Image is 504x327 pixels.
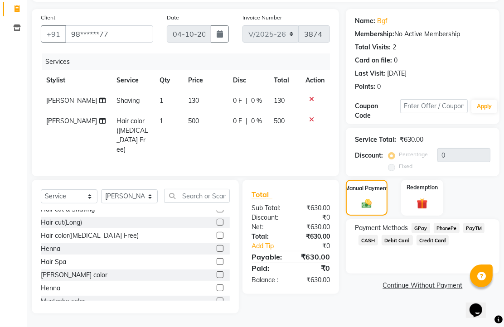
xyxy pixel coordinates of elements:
span: Total [252,190,272,199]
span: Hair color([MEDICAL_DATA] Free) [116,117,148,154]
img: _cash.svg [359,198,375,210]
div: Balance : [245,275,291,285]
div: 2 [393,43,396,52]
th: Disc [228,70,268,91]
span: PhonePe [434,223,460,233]
span: | [246,96,247,106]
div: Hair color([MEDICAL_DATA] Free) [41,231,139,240]
div: Membership: [355,29,394,39]
div: [DATE] [387,69,407,78]
th: Total [268,70,300,91]
span: 0 % [251,96,262,106]
div: Services [42,53,337,70]
div: ₹630.00 [291,232,337,241]
div: ₹630.00 [400,135,423,144]
div: Discount: [245,213,291,222]
div: ₹0 [291,263,337,274]
span: [PERSON_NAME] [46,96,97,105]
button: +91 [41,25,66,43]
span: 1 [160,117,163,125]
div: Service Total: [355,135,396,144]
div: ₹630.00 [291,222,337,232]
span: PayTM [463,223,485,233]
span: | [246,116,247,126]
span: [PERSON_NAME] [46,117,97,125]
th: Qty [154,70,183,91]
div: ₹0 [298,241,337,251]
div: Payable: [245,251,291,262]
th: Stylist [41,70,111,91]
div: ₹630.00 [291,275,337,285]
div: 0 [377,82,381,91]
div: ₹630.00 [291,251,337,262]
span: 1 [160,96,163,105]
th: Service [111,70,155,91]
div: Total Visits: [355,43,391,52]
span: CASH [359,235,378,245]
span: 0 F [233,96,242,106]
div: 0 [394,56,397,65]
div: Net: [245,222,291,232]
span: Debit Card [382,235,413,245]
div: ₹630.00 [291,203,337,213]
div: Mustache color [41,297,85,306]
th: Action [300,70,330,91]
label: Invoice Number [242,14,282,22]
div: [PERSON_NAME] color [41,270,107,280]
input: Search by Name/Mobile/Email/Code [65,25,153,43]
label: Fixed [399,162,412,170]
th: Price [183,70,228,91]
span: Payment Methods [355,223,408,233]
span: 130 [189,96,199,105]
span: 500 [189,117,199,125]
label: Percentage [399,150,428,159]
button: Apply [471,100,497,113]
label: Redemption [407,183,438,192]
a: Add Tip [245,241,298,251]
label: Date [167,14,179,22]
span: Shaving [116,96,140,105]
div: Sub Total: [245,203,291,213]
div: Total: [245,232,291,241]
div: No Active Membership [355,29,490,39]
span: Credit Card [417,235,449,245]
span: 0 % [251,116,262,126]
span: 500 [274,117,285,125]
div: ₹0 [291,213,337,222]
div: Hair Spa [41,257,66,267]
div: Henna [41,244,60,254]
div: Last Visit: [355,69,385,78]
div: Paid: [245,263,291,274]
a: Continue Without Payment [348,281,498,290]
span: 130 [274,96,285,105]
div: Card on file: [355,56,392,65]
span: GPay [412,223,430,233]
input: Enter Offer / Coupon Code [400,99,468,113]
a: Bgf [377,16,388,26]
iframe: chat widget [466,291,495,318]
img: _gift.svg [413,197,431,211]
div: Points: [355,82,375,91]
span: 0 F [233,116,242,126]
label: Manual Payment [345,184,388,192]
div: Hair cut(Long) [41,218,82,227]
label: Client [41,14,55,22]
div: Discount: [355,151,383,160]
input: Search or Scan [165,189,230,203]
div: Coupon Code [355,101,400,120]
div: Henna [41,284,60,293]
div: Name: [355,16,375,26]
